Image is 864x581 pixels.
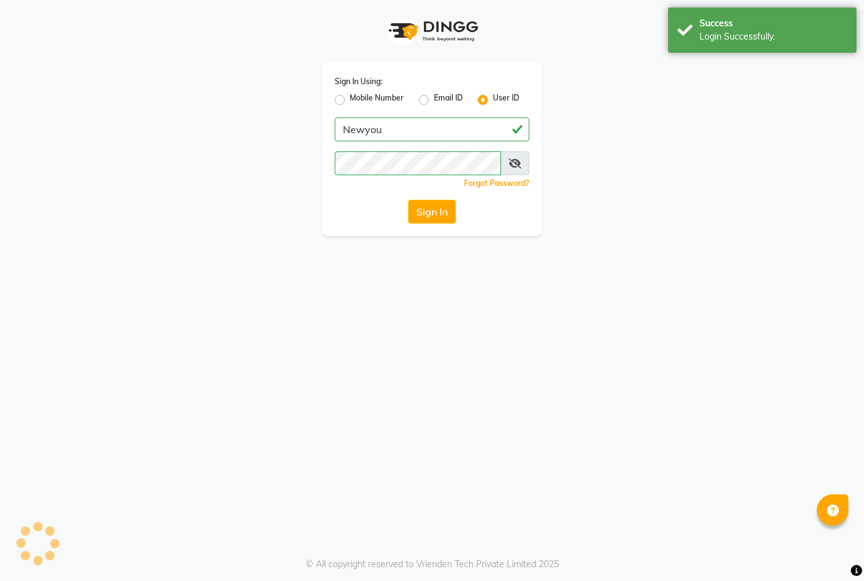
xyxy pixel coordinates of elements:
label: Sign In Using: [335,76,382,87]
a: Forgot Password? [464,178,529,188]
input: Username [335,117,529,141]
label: User ID [493,92,519,107]
div: Login Successfully. [699,30,847,43]
label: Mobile Number [350,92,404,107]
iframe: chat widget [811,531,851,568]
input: Username [335,151,501,175]
button: Sign In [408,200,456,224]
img: logo1.svg [382,13,482,50]
div: Success [699,17,847,30]
label: Email ID [434,92,463,107]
